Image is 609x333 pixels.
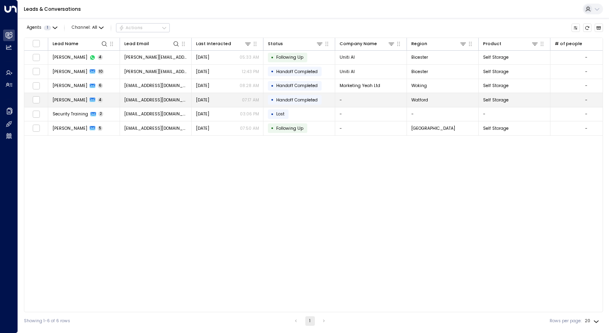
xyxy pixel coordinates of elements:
[411,69,428,75] span: Bicester
[69,24,106,32] span: Channel:
[335,107,407,121] td: -
[196,111,209,117] span: Sep 25, 2025
[98,97,103,103] span: 4
[196,83,209,89] span: Sep 29, 2025
[124,83,187,89] span: cwyndavies@marketingyeah.com
[242,97,259,103] p: 07:17 AM
[483,40,539,48] div: Product
[585,125,587,131] div: -
[98,111,104,117] span: 2
[92,25,97,30] span: All
[124,40,180,48] div: Lead Email
[271,66,274,77] div: •
[53,111,88,117] span: Security Training
[32,125,40,132] span: Toggle select row
[119,25,143,31] div: Actions
[411,83,427,89] span: Woking
[276,69,318,75] span: Handoff Completed
[340,40,395,48] div: Company Name
[32,96,40,104] span: Toggle select row
[411,125,455,131] span: London
[196,97,209,103] span: Sep 26, 2025
[585,97,587,103] div: -
[411,54,428,60] span: Bicester
[242,69,259,75] p: 12:43 PM
[24,318,70,324] div: Showing 1-6 of 6 rows
[124,125,187,131] span: rayan.habbab@gmail.com
[479,107,550,121] td: -
[483,125,509,131] span: Self Storage
[27,26,41,30] span: Agents
[340,69,355,75] span: Uniti AI
[585,83,587,89] div: -
[271,123,274,133] div: •
[53,69,87,75] span: Kerric Knowles
[32,110,40,118] span: Toggle select row
[291,316,329,326] nav: pagination navigation
[585,111,587,117] div: -
[98,126,103,131] span: 5
[305,316,315,326] button: page 1
[53,97,87,103] span: Alex Dunbar
[276,97,318,103] span: Handoff Completed
[271,109,274,119] div: •
[483,83,509,89] span: Self Storage
[276,83,318,89] span: Handoff Completed
[32,40,40,47] span: Toggle select all
[276,125,303,131] span: Following Up
[550,318,581,324] label: Rows per page:
[53,83,87,89] span: Charles Wyn-Davies
[124,40,149,48] div: Lead Email
[411,97,428,103] span: Watford
[268,40,283,48] div: Status
[483,97,509,103] span: Self Storage
[411,40,467,48] div: Region
[69,24,106,32] button: Channel:All
[32,54,40,61] span: Toggle select row
[240,83,259,89] p: 08:28 AM
[335,121,407,135] td: -
[271,52,274,63] div: •
[196,54,209,60] span: Yesterday
[483,40,501,48] div: Product
[116,23,170,33] div: Button group with a nested menu
[585,69,587,75] div: -
[240,111,259,117] p: 03:06 PM
[196,125,209,131] span: Sep 23, 2025
[116,23,170,33] button: Actions
[196,40,252,48] div: Last Interacted
[483,54,509,60] span: Self Storage
[276,111,285,117] span: Lost
[124,97,187,103] span: alexdunbar1@hotmail.com
[32,82,40,89] span: Toggle select row
[555,40,582,48] div: # of people
[53,125,87,131] span: Rayan Habbab
[340,40,377,48] div: Company Name
[53,40,108,48] div: Lead Name
[124,69,187,75] span: Kerric@getuniti.com
[271,81,274,91] div: •
[407,107,479,121] td: -
[44,26,51,30] span: 1
[572,24,580,32] button: Customize
[196,69,209,75] span: Sep 27, 2025
[585,54,587,60] div: -
[24,6,81,12] a: Leads & Conversations
[32,68,40,75] span: Toggle select row
[196,40,231,48] div: Last Interacted
[276,54,303,60] span: Following Up
[271,95,274,105] div: •
[240,125,259,131] p: 07:50 AM
[124,111,187,117] span: notifications@alerts.mycurricula.com
[53,40,79,48] div: Lead Name
[340,54,355,60] span: Uniti AI
[53,54,87,60] span: Kerric Knowles
[411,40,427,48] div: Region
[340,83,380,89] span: Marketing Yeah Ltd
[98,83,103,88] span: 6
[98,55,103,60] span: 4
[335,93,407,107] td: -
[124,54,187,60] span: Kerric@getuniti.com
[268,40,324,48] div: Status
[585,316,601,326] div: 20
